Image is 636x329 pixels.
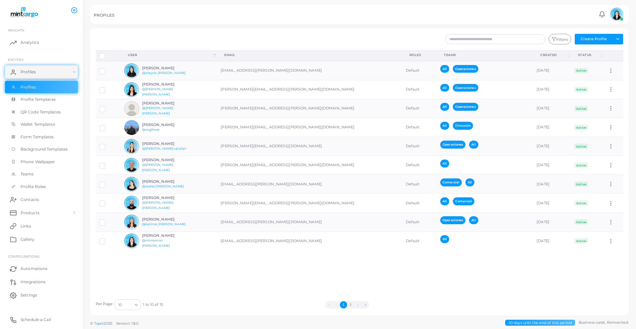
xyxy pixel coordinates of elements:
[104,321,112,326] span: 2025
[21,121,55,127] span: Wallet Templates
[574,200,588,206] span: Active
[21,146,68,152] span: Background Templates
[5,275,78,289] a: Integrations
[142,82,191,87] h6: [PERSON_NAME]
[578,53,600,57] div: Status
[347,301,354,308] button: Go to page 2
[142,184,184,188] a: @isahai.[PERSON_NAME]
[142,201,174,210] a: @[PERSON_NAME].[PERSON_NAME]
[116,321,139,326] span: Version: 1.8.0
[21,292,37,298] span: Settings
[96,50,121,61] th: Row-selection
[142,128,160,131] a: @xog2nvqr
[21,159,55,165] span: Phone Wallpaper
[8,28,24,32] span: INSIGHTS
[142,87,174,96] a: @[PERSON_NAME].[PERSON_NAME]
[118,301,122,308] span: 10
[217,80,402,99] td: [PERSON_NAME][EMAIL_ADDRESS][PERSON_NAME][DOMAIN_NAME]
[440,216,465,224] span: Operaciones
[217,61,402,80] td: [EMAIL_ADDRESS][PERSON_NAME][DOMAIN_NAME]
[574,87,588,92] span: Active
[575,34,612,44] button: Create Profile
[402,194,437,213] td: Default
[402,99,437,118] td: Default
[5,232,78,246] a: Gallery
[8,58,24,62] span: ENTITIES
[440,235,449,243] span: All
[5,106,78,118] a: QR Code Templates
[5,81,78,94] a: Profiles
[124,233,139,248] img: avatar
[142,222,186,226] a: @karime.[PERSON_NAME]
[124,101,139,116] img: avatar
[94,13,114,18] h5: PROFILES
[440,65,449,73] span: All
[21,279,45,285] span: Integrations
[143,302,163,307] span: 1 to 10 of 15
[5,93,78,106] a: Profile Templates
[124,139,139,154] img: avatar
[402,231,437,250] td: Default
[533,137,570,156] td: [DATE]
[6,6,43,19] a: logo
[409,53,429,57] div: Roles
[142,233,191,238] h6: [PERSON_NAME]
[224,53,395,57] div: Email
[90,321,138,326] span: ©
[533,231,570,250] td: [DATE]
[533,213,570,231] td: [DATE]
[533,194,570,213] td: [DATE]
[574,106,588,111] span: Active
[142,163,174,172] a: @[PERSON_NAME].[PERSON_NAME]
[610,8,623,21] img: avatar
[354,301,362,308] button: Go to next page
[21,69,36,75] span: Profiles
[142,158,191,162] h6: [PERSON_NAME]
[21,97,56,102] span: Profile Templates
[440,103,449,110] span: All
[21,317,51,323] span: Schedule a Call
[142,196,191,200] h6: [PERSON_NAME]
[123,301,132,308] input: Search for option
[21,184,46,190] span: Profile Roles
[402,175,437,194] td: Default
[217,137,402,156] td: [PERSON_NAME][EMAIL_ADDRESS][DOMAIN_NAME]
[362,301,369,308] button: Go to last page
[217,231,402,250] td: [EMAIL_ADDRESS][PERSON_NAME][DOMAIN_NAME]
[124,82,139,97] img: avatar
[453,103,478,110] span: Operaciones
[124,158,139,173] img: avatar
[5,262,78,275] a: Automations
[453,84,478,92] span: Operaciones
[574,68,588,73] span: Active
[94,321,104,326] a: Tapni
[5,118,78,131] a: Wallet Templates
[142,142,191,146] h6: [PERSON_NAME]
[505,320,575,326] span: 20 days until the end of trial period
[533,118,570,137] td: [DATE]
[124,177,139,192] img: avatar
[533,80,570,99] td: [DATE]
[465,178,474,186] span: All
[124,120,139,135] img: avatar
[402,118,437,137] td: Default
[21,210,39,216] span: Products
[340,301,347,308] button: Go to page 1
[5,180,78,193] a: Profile Roles
[440,197,449,205] span: All
[142,106,174,115] a: @[PERSON_NAME].[PERSON_NAME]
[444,53,526,57] div: Teams
[21,134,54,140] span: Form Templates
[217,156,402,175] td: [PERSON_NAME][EMAIL_ADDRESS][PERSON_NAME][DOMAIN_NAME]
[8,254,39,258] span: Configurations
[469,216,478,224] span: All
[217,194,402,213] td: [PERSON_NAME][EMAIL_ADDRESS][PERSON_NAME][DOMAIN_NAME]
[163,301,531,308] ul: Pagination
[574,125,588,130] span: Active
[540,53,566,57] div: Created
[402,137,437,156] td: Default
[21,266,47,272] span: Automations
[5,168,78,180] a: Teams
[124,63,139,78] img: avatar
[533,99,570,118] td: [DATE]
